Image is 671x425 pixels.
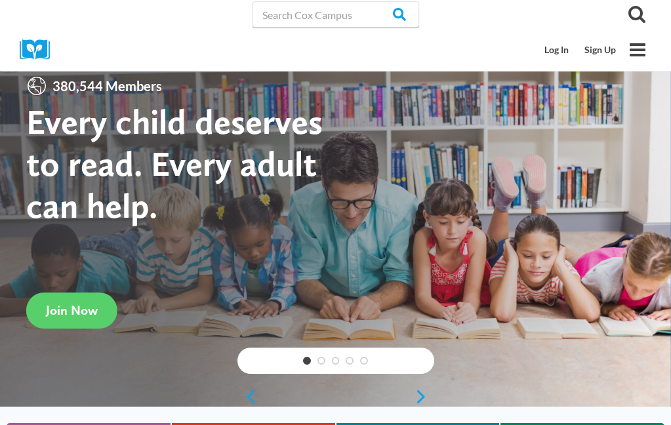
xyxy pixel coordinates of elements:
[360,357,368,365] a: 5
[237,384,434,410] div: content slider buttons
[537,37,624,62] nav: Secondary Mobile Navigation
[47,75,167,96] span: 380,544 Members
[26,100,323,226] strong: Every child deserves to read. Every adult can help.
[624,36,651,64] button: Open menu
[237,389,257,405] a: previous
[577,37,624,62] a: Sign Up
[346,357,354,365] a: 4
[332,357,340,365] a: 3
[537,37,577,62] a: Log In
[20,39,59,60] img: Cox Campus
[317,357,325,365] a: 2
[253,1,419,28] input: Search Cox Campus
[415,389,434,405] a: next
[303,357,311,365] a: 1
[26,293,117,329] a: Join Now
[46,302,98,318] span: Join Now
